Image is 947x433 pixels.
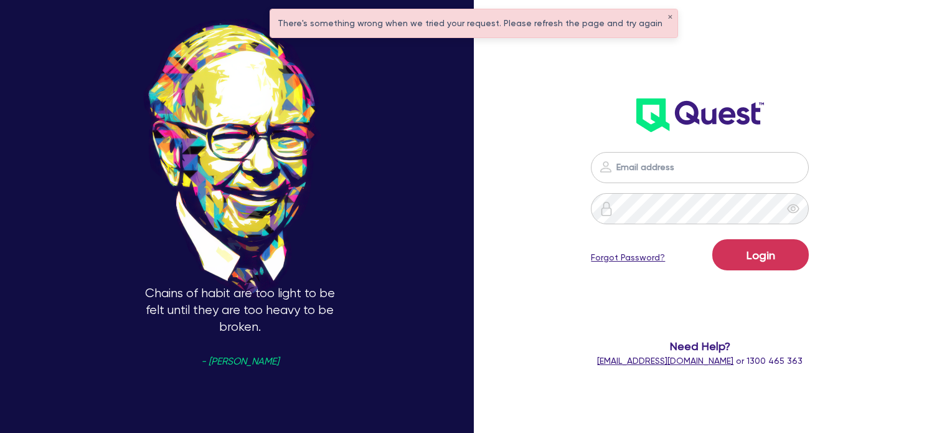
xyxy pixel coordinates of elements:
img: icon-password [598,159,613,174]
img: icon-password [599,201,614,216]
span: eye [787,202,799,215]
input: Email address [591,152,809,183]
button: Login [712,239,809,270]
a: [EMAIL_ADDRESS][DOMAIN_NAME] [597,356,733,366]
a: Forgot Password? [591,251,665,264]
span: or 1300 465 363 [597,356,803,366]
span: - [PERSON_NAME] [201,357,279,366]
img: wH2k97JdezQIQAAAABJRU5ErkJggg== [636,98,764,132]
span: Need Help? [577,338,822,354]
